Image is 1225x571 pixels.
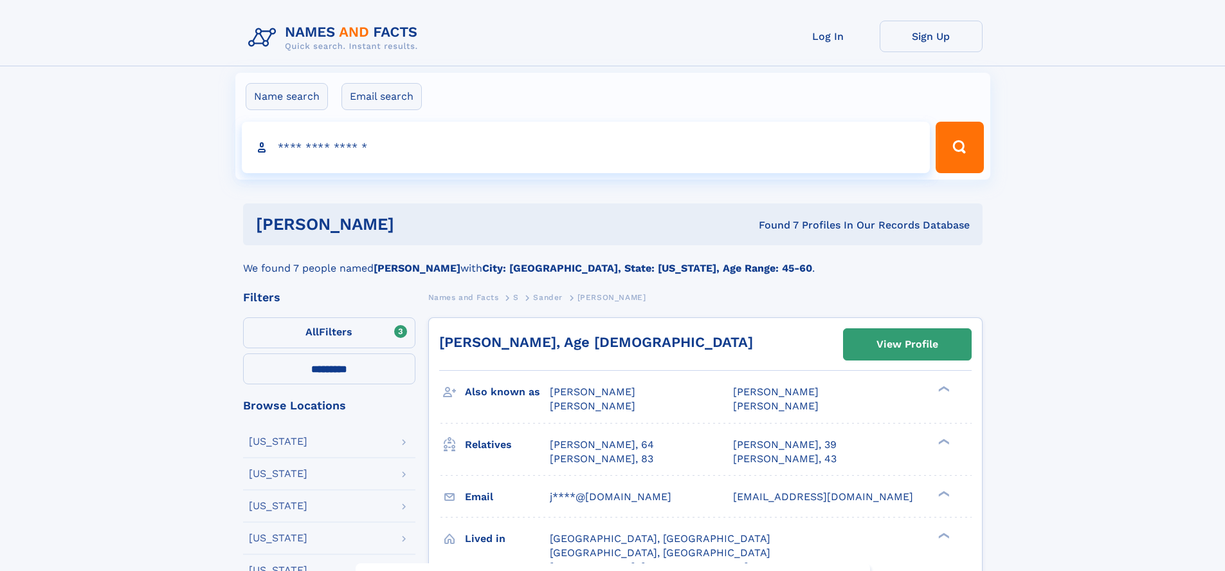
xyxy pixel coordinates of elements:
[533,293,563,302] span: Sander
[550,400,635,412] span: [PERSON_NAME]
[428,289,499,305] a: Names and Facts
[465,434,550,456] h3: Relatives
[550,532,770,545] span: [GEOGRAPHIC_DATA], [GEOGRAPHIC_DATA]
[733,400,819,412] span: [PERSON_NAME]
[513,293,519,302] span: S
[465,486,550,508] h3: Email
[733,491,913,503] span: [EMAIL_ADDRESS][DOMAIN_NAME]
[249,501,307,511] div: [US_STATE]
[341,83,422,110] label: Email search
[243,400,415,411] div: Browse Locations
[733,386,819,398] span: [PERSON_NAME]
[936,122,983,173] button: Search Button
[246,83,328,110] label: Name search
[935,437,950,445] div: ❯
[935,531,950,539] div: ❯
[550,438,654,452] a: [PERSON_NAME], 64
[249,533,307,543] div: [US_STATE]
[935,489,950,498] div: ❯
[777,21,880,52] a: Log In
[305,326,319,338] span: All
[243,292,415,303] div: Filters
[249,469,307,479] div: [US_STATE]
[242,122,930,173] input: search input
[513,289,519,305] a: S
[243,21,428,55] img: Logo Names and Facts
[439,334,753,350] a: [PERSON_NAME], Age [DEMOGRAPHIC_DATA]
[576,218,970,232] div: Found 7 Profiles In Our Records Database
[533,289,563,305] a: Sander
[243,245,983,276] div: We found 7 people named with .
[465,528,550,550] h3: Lived in
[482,262,812,274] b: City: [GEOGRAPHIC_DATA], State: [US_STATE], Age Range: 45-60
[374,262,460,274] b: [PERSON_NAME]
[876,330,938,359] div: View Profile
[550,386,635,398] span: [PERSON_NAME]
[465,381,550,403] h3: Also known as
[880,21,983,52] a: Sign Up
[550,547,770,559] span: [GEOGRAPHIC_DATA], [GEOGRAPHIC_DATA]
[733,452,837,466] a: [PERSON_NAME], 43
[844,329,971,360] a: View Profile
[243,317,415,348] label: Filters
[550,452,653,466] a: [PERSON_NAME], 83
[577,293,646,302] span: [PERSON_NAME]
[935,385,950,393] div: ❯
[256,216,577,232] h1: [PERSON_NAME]
[249,436,307,447] div: [US_STATE]
[733,438,837,452] a: [PERSON_NAME], 39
